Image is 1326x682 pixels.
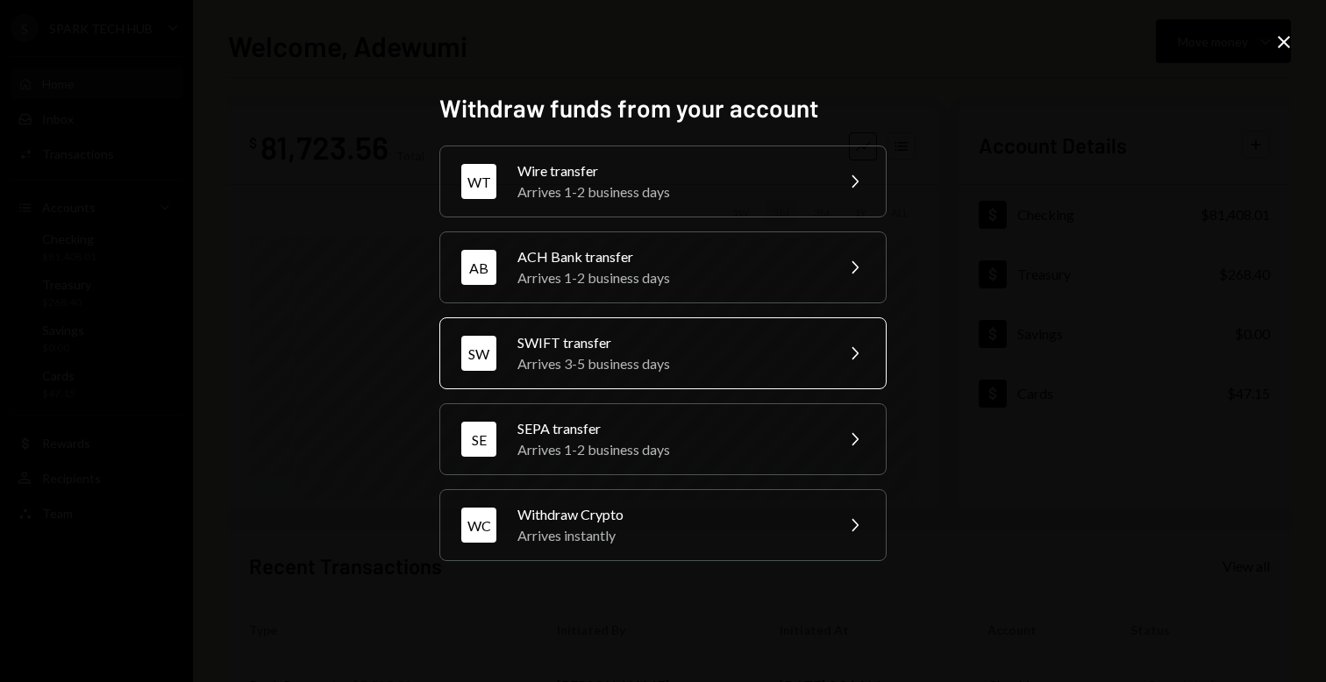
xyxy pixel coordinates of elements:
[517,504,823,525] div: Withdraw Crypto
[517,418,823,439] div: SEPA transfer
[461,508,496,543] div: WC
[461,336,496,371] div: SW
[461,250,496,285] div: AB
[461,164,496,199] div: WT
[517,525,823,546] div: Arrives instantly
[517,439,823,460] div: Arrives 1-2 business days
[517,353,823,374] div: Arrives 3-5 business days
[517,160,823,181] div: Wire transfer
[439,489,887,561] button: WCWithdraw CryptoArrives instantly
[461,422,496,457] div: SE
[517,246,823,267] div: ACH Bank transfer
[439,146,887,217] button: WTWire transferArrives 1-2 business days
[517,181,823,202] div: Arrives 1-2 business days
[517,332,823,353] div: SWIFT transfer
[439,403,887,475] button: SESEPA transferArrives 1-2 business days
[439,317,887,389] button: SWSWIFT transferArrives 3-5 business days
[517,267,823,288] div: Arrives 1-2 business days
[439,91,887,125] h2: Withdraw funds from your account
[439,231,887,303] button: ABACH Bank transferArrives 1-2 business days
